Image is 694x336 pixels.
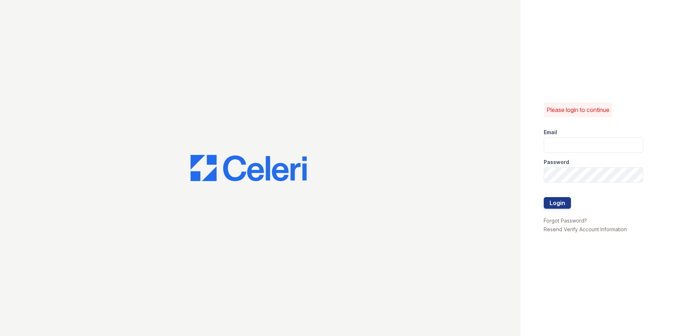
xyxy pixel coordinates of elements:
a: Resend Verify Account Information [544,226,627,232]
label: Email [544,129,557,136]
img: CE_Logo_Blue-a8612792a0a2168367f1c8372b55b34899dd931a85d93a1a3d3e32e68fde9ad4.png [191,155,307,181]
p: Please login to continue [547,105,609,114]
button: Login [544,197,571,209]
a: Forgot Password? [544,217,587,224]
label: Password [544,159,569,166]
